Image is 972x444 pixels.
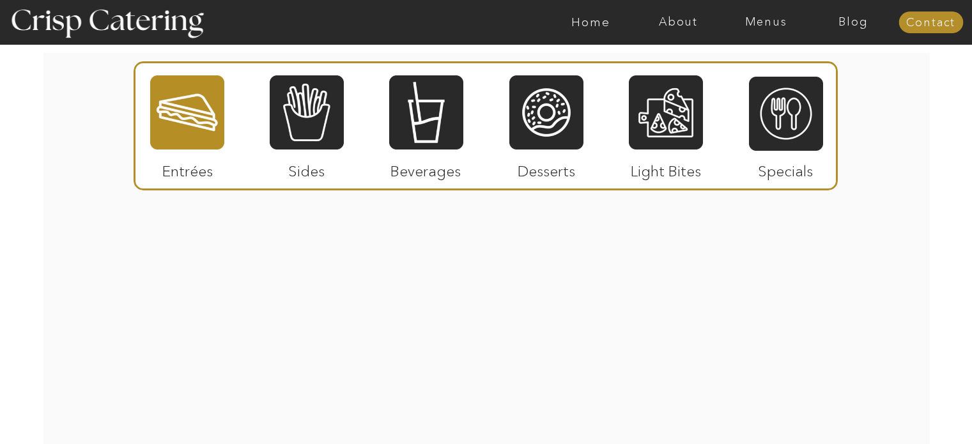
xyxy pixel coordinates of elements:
[743,149,828,187] p: Specials
[264,149,349,187] p: Sides
[624,149,709,187] p: Light Bites
[547,16,635,29] a: Home
[504,149,589,187] p: Desserts
[145,149,230,187] p: Entrées
[635,16,722,29] a: About
[899,17,963,29] a: Contact
[722,16,810,29] a: Menus
[383,149,468,187] p: Beverages
[810,16,897,29] a: Blog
